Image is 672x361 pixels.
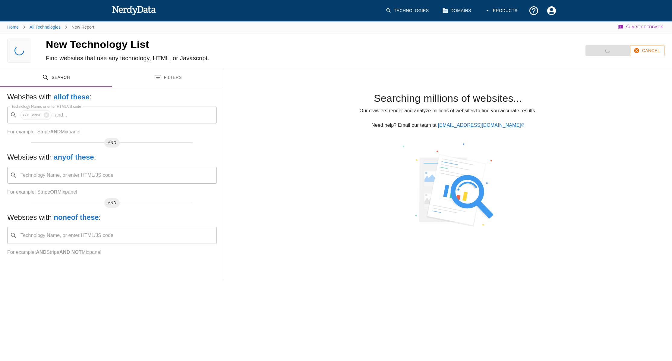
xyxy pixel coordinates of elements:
img: NerdyData.com [112,4,156,16]
p: and ... [52,111,70,119]
b: AND [50,129,61,134]
label: Technology Name, or enter HTML/JS code [11,104,81,109]
b: any of these [54,153,94,161]
b: all of these [54,93,90,101]
h6: Find websites that use any technology, HTML, or Javascript. [46,53,353,63]
p: Our crawlers render and analyze millions of websites to find you accurate results. Need help? Ema... [234,107,662,129]
h5: Websites with : [7,92,217,102]
a: All Technologies [30,25,61,30]
span: AND [104,200,120,206]
h5: Websites with : [7,213,217,222]
span: AND [104,140,120,146]
b: AND NOT [59,250,82,255]
button: Products [481,2,522,20]
b: AND [36,250,46,255]
button: Filters [112,68,224,87]
h4: New Technology List [46,38,353,51]
button: Share Feedback [617,21,665,33]
a: Technologies [382,2,434,20]
b: OR [50,189,57,195]
h4: Searching millions of websites... [234,92,662,105]
p: For example: Stripe Mixpanel [7,188,217,196]
a: Home [7,25,19,30]
p: For example: Stripe Mixpanel [7,128,217,135]
a: [EMAIL_ADDRESS][DOMAIN_NAME] [438,123,525,128]
p: For example: Stripe Mixpanel [7,249,217,256]
button: Support and Documentation [525,2,543,20]
p: New Report [71,24,94,30]
h5: Websites with : [7,152,217,162]
b: none of these [54,213,99,221]
a: Domains [439,2,476,20]
nav: breadcrumb [7,21,94,33]
button: Account Settings [543,2,560,20]
button: Cancel [630,45,665,56]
